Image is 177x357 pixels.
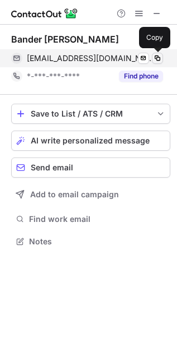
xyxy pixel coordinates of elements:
div: Save to List / ATS / CRM [31,109,151,118]
button: save-profile-one-click [11,104,170,124]
span: [EMAIL_ADDRESS][DOMAIN_NAME] [27,53,155,63]
button: Reveal Button [119,71,163,82]
span: Find work email [29,214,166,224]
div: Bander [PERSON_NAME] [11,34,119,45]
button: Notes [11,234,170,249]
span: Send email [31,163,73,172]
span: Notes [29,237,166,247]
button: AI write personalized message [11,131,170,151]
img: ContactOut v5.3.10 [11,7,78,20]
span: Add to email campaign [30,190,119,199]
button: Add to email campaign [11,184,170,205]
span: AI write personalized message [31,136,150,145]
button: Send email [11,157,170,178]
button: Find work email [11,211,170,227]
